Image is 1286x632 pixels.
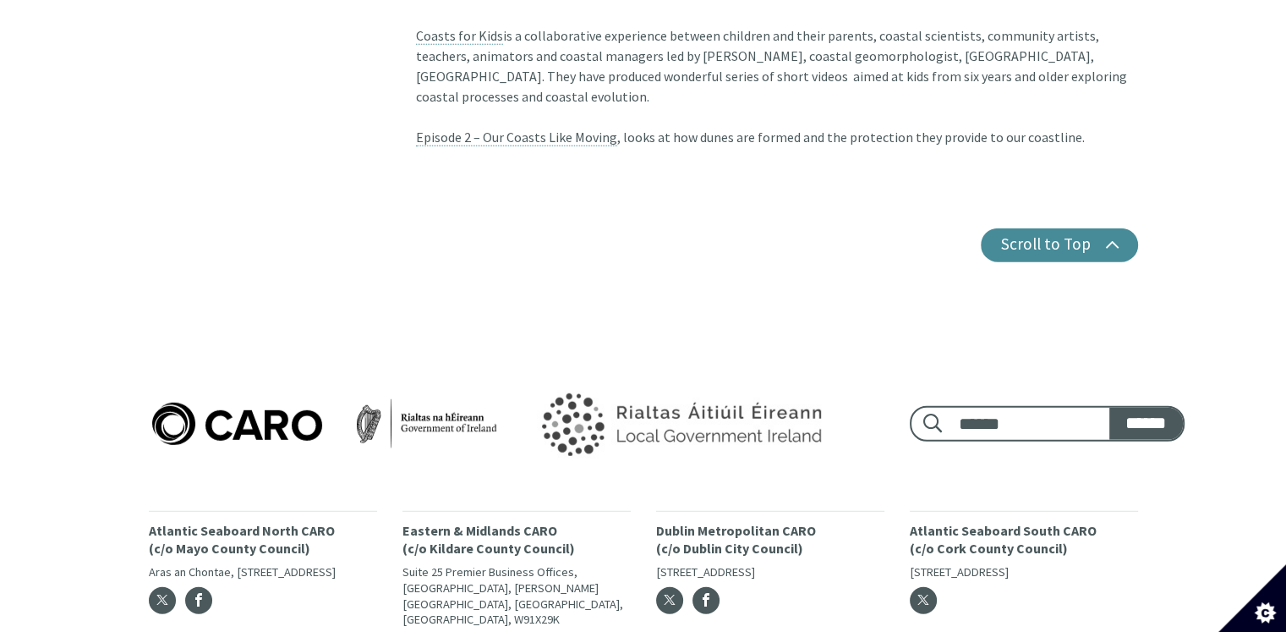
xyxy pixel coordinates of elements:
a: Facebook [185,587,212,614]
img: Caro logo [149,399,501,448]
button: Set cookie preferences [1218,564,1286,632]
a: Episode 2 – Our Coasts Like Moving [416,129,617,146]
p: Eastern & Midlands CARO (c/o Kildare County Council) [402,522,631,558]
p: [STREET_ADDRESS] [910,564,1138,580]
a: Twitter [910,587,937,614]
p: Atlantic Seaboard North CARO (c/o Mayo County Council) [149,522,377,558]
p: Dublin Metropolitan CARO (c/o Dublin City Council) [656,522,884,558]
a: Coasts for Kids [416,27,503,45]
a: Facebook [692,587,720,614]
p: [STREET_ADDRESS] [656,564,884,580]
img: Government of Ireland logo [503,371,855,477]
p: Atlantic Seaboard South CARO (c/o Cork County Council) [910,522,1138,558]
a: Twitter [149,587,176,614]
p: Aras an Chontae, [STREET_ADDRESS] [149,564,377,580]
a: Twitter [656,587,683,614]
p: Suite 25 Premier Business Offices, [GEOGRAPHIC_DATA], [PERSON_NAME][GEOGRAPHIC_DATA], [GEOGRAPHIC... [402,564,631,628]
button: Scroll to Top [981,228,1138,262]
